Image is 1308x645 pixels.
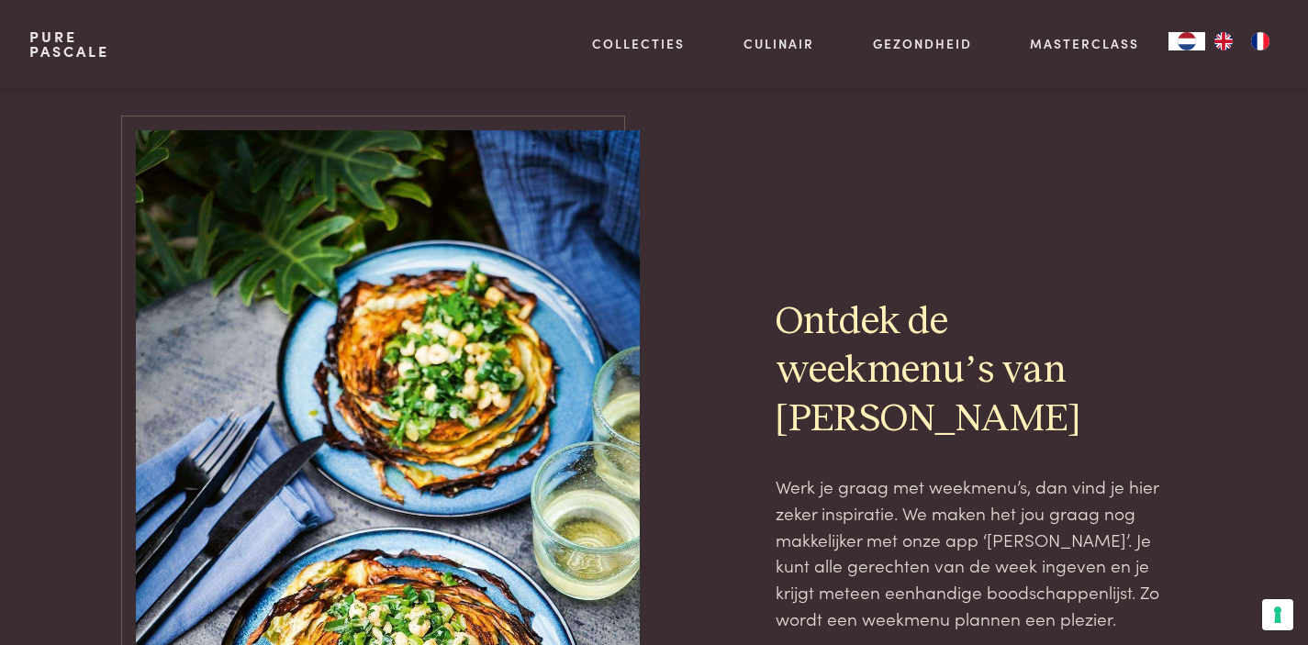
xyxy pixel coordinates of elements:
a: Gezondheid [873,34,972,53]
button: Uw voorkeuren voor toestemming voor trackingtechnologieën [1262,599,1293,630]
a: PurePascale [29,29,109,59]
div: Language [1168,32,1205,50]
a: Collecties [592,34,685,53]
a: EN [1205,32,1242,50]
h2: Ontdek de weekmenu’s van [PERSON_NAME] [776,298,1173,444]
ul: Language list [1205,32,1279,50]
a: Masterclass [1030,34,1139,53]
p: Werk je graag met weekmenu’s, dan vind je hier zeker inspiratie. We maken het jou graag nog makke... [776,473,1173,631]
aside: Language selected: Nederlands [1168,32,1279,50]
a: FR [1242,32,1279,50]
a: Culinair [743,34,814,53]
a: NL [1168,32,1205,50]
